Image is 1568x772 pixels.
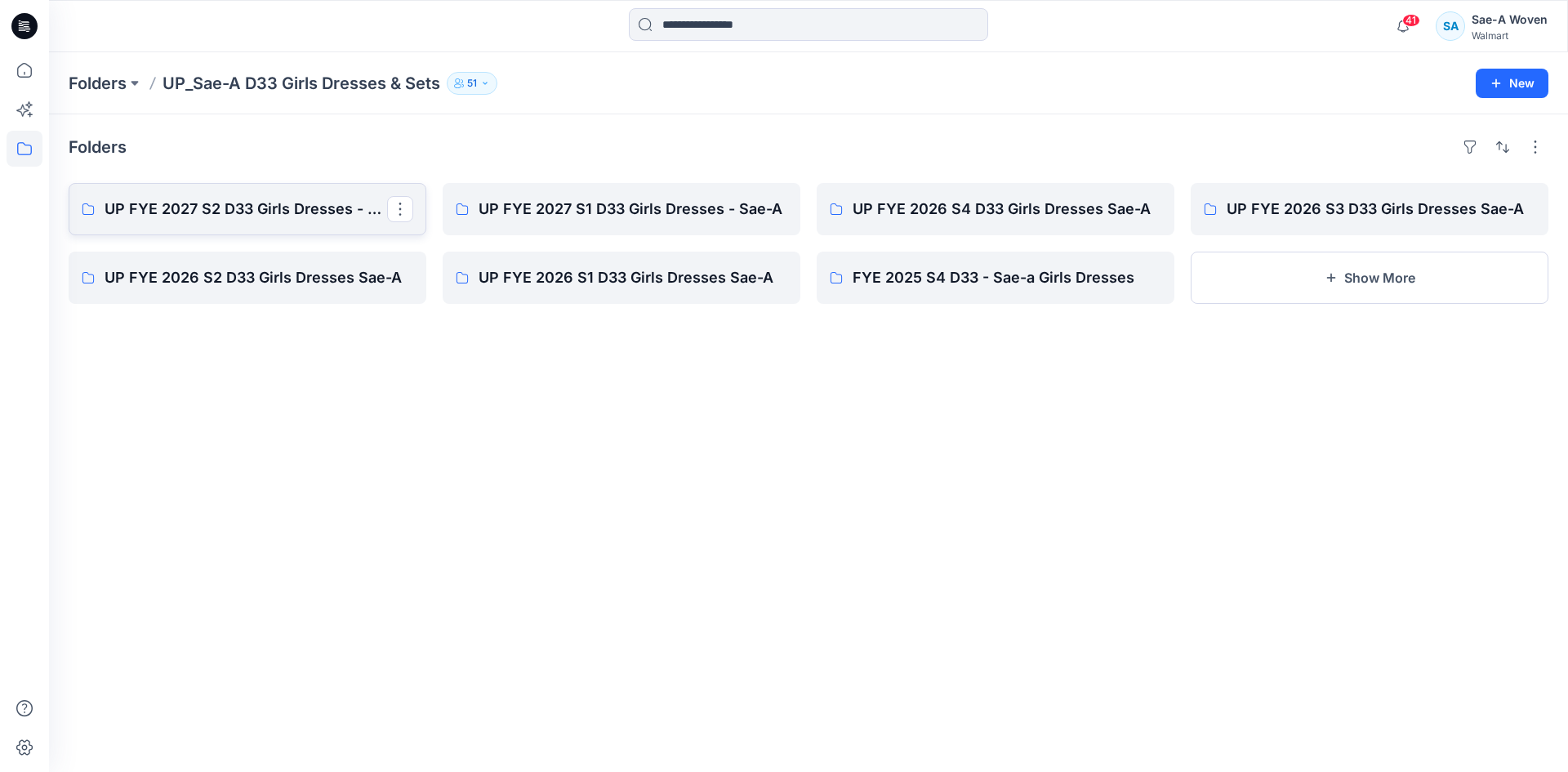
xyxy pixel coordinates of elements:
p: UP FYE 2027 S2 D33 Girls Dresses - Sae-A [105,198,387,221]
p: 51 [467,74,477,92]
p: UP FYE 2027 S1 D33 Girls Dresses - Sae-A [479,198,787,221]
a: UP FYE 2027 S2 D33 Girls Dresses - Sae-A [69,183,426,235]
p: UP FYE 2026 S3 D33 Girls Dresses Sae-A [1227,198,1535,221]
span: 41 [1402,14,1420,27]
a: UP FYE 2027 S1 D33 Girls Dresses - Sae-A [443,183,800,235]
div: Sae-A Woven [1472,10,1548,29]
a: UP FYE 2026 S3 D33 Girls Dresses Sae-A [1191,183,1548,235]
a: UP FYE 2026 S4 D33 Girls Dresses Sae-A [817,183,1174,235]
p: UP FYE 2026 S4 D33 Girls Dresses Sae-A [853,198,1161,221]
button: New [1476,69,1548,98]
button: Show More [1191,252,1548,304]
div: SA [1436,11,1465,41]
p: UP_Sae-A D33 Girls Dresses & Sets [163,72,440,95]
h4: Folders [69,137,127,157]
p: FYE 2025 S4 D33 - Sae-a Girls Dresses [853,266,1161,289]
button: 51 [447,72,497,95]
div: Walmart [1472,29,1548,42]
a: Folders [69,72,127,95]
p: UP FYE 2026 S2 D33 Girls Dresses Sae-A [105,266,413,289]
p: UP FYE 2026 S1 D33 Girls Dresses Sae-A [479,266,787,289]
a: FYE 2025 S4 D33 - Sae-a Girls Dresses [817,252,1174,304]
a: UP FYE 2026 S1 D33 Girls Dresses Sae-A [443,252,800,304]
a: UP FYE 2026 S2 D33 Girls Dresses Sae-A [69,252,426,304]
